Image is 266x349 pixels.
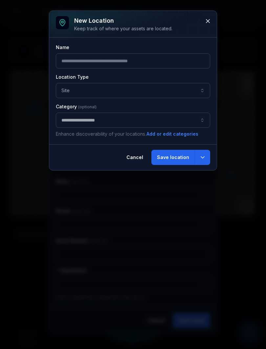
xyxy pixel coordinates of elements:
div: Keep track of where your assets are located. [74,25,172,32]
h3: New location [74,16,172,25]
button: Cancel [121,150,149,165]
button: Add or edit categories [146,130,199,138]
label: Location Type [56,74,89,80]
p: Enhance discoverability of your locations. [56,130,210,138]
button: Site [56,83,210,98]
label: Name [56,44,69,51]
button: Save location [151,150,195,165]
label: Category [56,103,97,110]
